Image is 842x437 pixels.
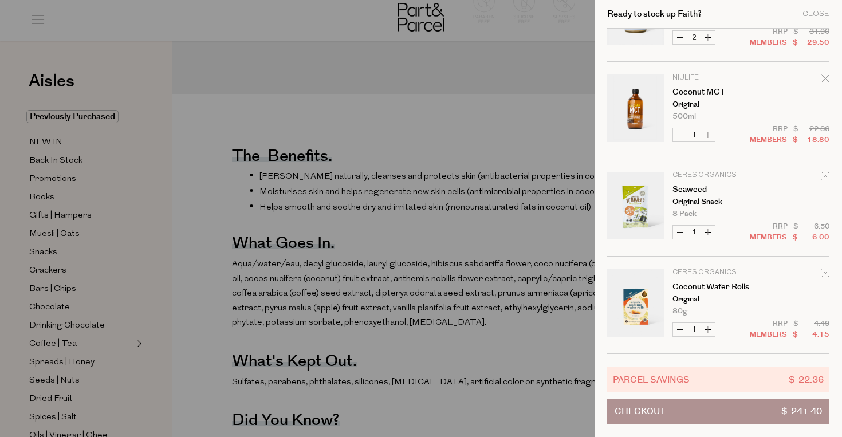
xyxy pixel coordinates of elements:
h2: Ready to stock up Faith? [607,10,702,18]
input: QTY Coconut MCT [687,128,701,141]
p: Niulife [672,74,761,81]
span: 8 Pack [672,210,697,218]
div: Close [802,10,829,18]
span: Checkout [615,399,666,423]
div: Remove Coconut Wafer Rolls [821,267,829,283]
span: $ 241.40 [781,399,822,423]
div: Remove Coconut MCT [821,73,829,88]
p: Original [672,296,761,303]
input: QTY Sprouted Cashew Spread [687,31,701,44]
input: QTY Coconut Wafer Rolls [687,323,701,336]
p: Ceres Organics [672,269,761,276]
a: Coconut Wafer Rolls [672,283,761,291]
p: Original Snack [672,198,761,206]
button: Checkout$ 241.40 [607,399,829,424]
div: Remove Seaweed [821,170,829,186]
span: Parcel Savings [613,373,690,386]
p: Ceres Organics [672,172,761,179]
p: Original [672,101,761,108]
span: 80g [672,308,687,315]
a: Seaweed [672,186,761,194]
a: Coconut MCT [672,88,761,96]
input: QTY Seaweed [687,226,701,239]
span: $ 22.36 [789,373,824,386]
span: 500ml [672,113,696,120]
